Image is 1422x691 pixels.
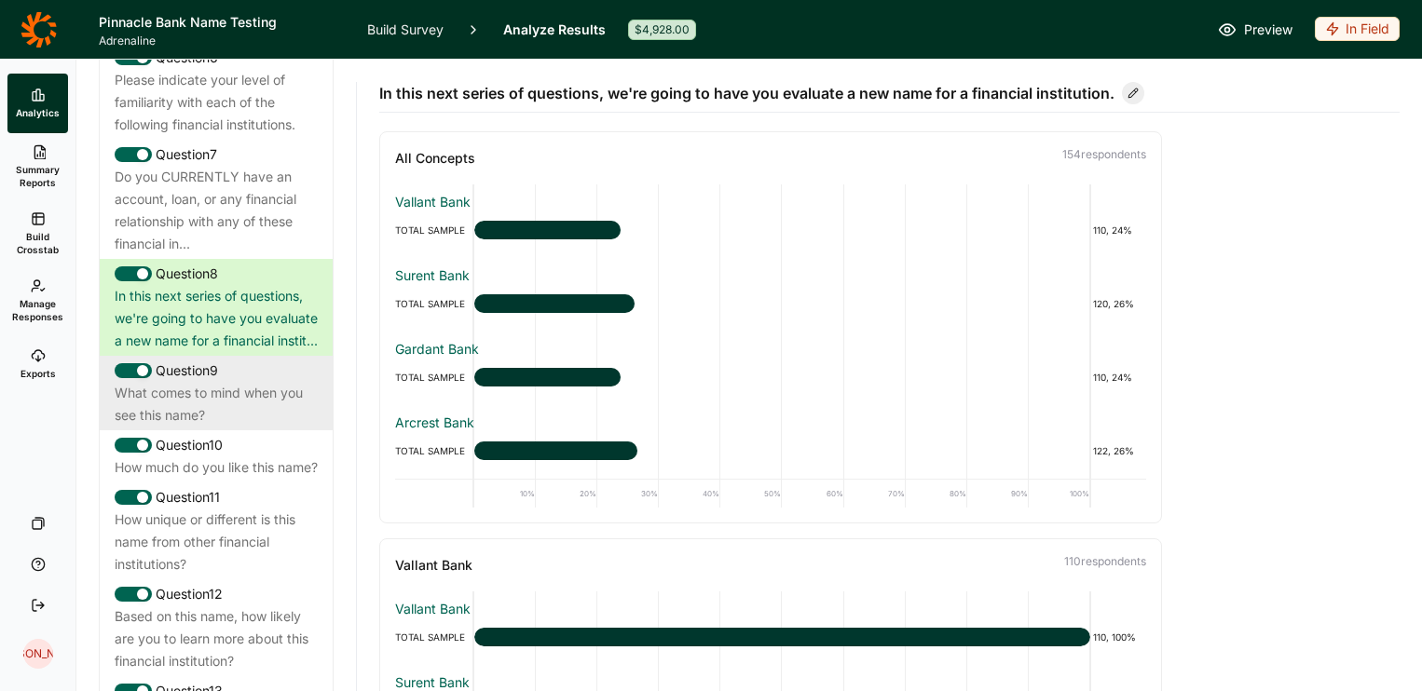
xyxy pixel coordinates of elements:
div: 122, 26% [1090,440,1146,462]
div: TOTAL SAMPLE [395,219,474,241]
div: 100% [1029,480,1090,508]
div: Do you CURRENTLY have an account, loan, or any financial relationship with any of these financial... [115,166,318,255]
div: $4,928.00 [628,20,696,40]
div: 50% [720,480,782,508]
h3: Vallant Bank [395,554,472,576]
div: TOTAL SAMPLE [395,626,474,648]
div: 20% [536,480,597,508]
div: Question 11 [115,486,318,508]
span: In this next series of questions, we're going to have you evaluate a new name for a financial ins... [379,82,1114,104]
a: Analytics [7,74,68,133]
div: TOTAL SAMPLE [395,292,474,315]
span: Exports [21,367,56,380]
div: 90% [967,480,1029,508]
span: Preview [1244,19,1292,41]
p: 110 respondent s [472,554,1146,576]
a: Summary Reports [7,133,68,200]
div: Question 7 [115,143,318,166]
div: TOTAL SAMPLE [395,440,474,462]
div: Question 8 [115,263,318,285]
div: In Field [1315,17,1400,41]
div: 70% [844,480,906,508]
div: [PERSON_NAME] [23,639,53,669]
div: Based on this name, how likely are you to learn more about this financial institution? [115,605,318,672]
a: Manage Responses [7,267,68,334]
span: Build Crosstab [15,230,61,256]
div: Please indicate your level of familiarity with each of the following financial institutions. [115,69,318,136]
div: 40% [659,480,720,508]
div: 60% [782,480,843,508]
div: 110, 24% [1090,219,1146,241]
div: Question 10 [115,434,318,456]
div: How unique or different is this name from other financial institutions? [115,508,318,576]
div: 80% [906,480,967,508]
div: 30% [597,480,659,508]
span: Summary Reports [15,163,61,189]
div: Question 9 [115,359,318,382]
div: 110, 100% [1090,626,1146,648]
div: How much do you like this name? [115,456,318,479]
div: 10% [474,480,536,508]
div: Vallant Bank [395,193,1146,211]
span: Manage Responses [12,297,63,323]
p: 154 respondent s [475,147,1146,169]
button: In Field [1315,17,1400,43]
div: What comes to mind when you see this name? [115,382,318,427]
span: Analytics [16,106,60,119]
div: Question 12 [115,583,318,605]
div: Arcrest Bank [395,413,1146,432]
div: Surent Bank [395,266,1146,285]
h3: All Concepts [395,147,475,169]
h1: Pinnacle Bank Name Testing [99,11,345,34]
a: Preview [1218,19,1292,41]
div: Vallant Bank [395,600,1146,618]
div: 110, 24% [1090,366,1146,388]
div: In this next series of questions, we're going to have you evaluate a new name for a financial ins... [115,285,318,352]
div: TOTAL SAMPLE [395,366,474,388]
a: Build Crosstab [7,200,68,267]
div: Gardant Bank [395,340,1146,359]
a: Exports [7,334,68,394]
div: 120, 26% [1090,292,1146,315]
span: Adrenaline [99,34,345,48]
